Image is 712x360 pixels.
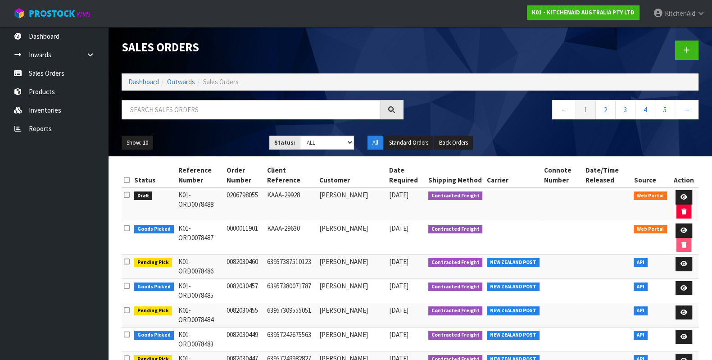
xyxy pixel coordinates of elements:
[542,163,583,187] th: Connote Number
[387,163,426,187] th: Date Required
[77,10,91,18] small: WMS
[317,187,387,221] td: [PERSON_NAME]
[224,327,265,351] td: 0082030449
[634,191,667,201] span: Web Portal
[634,283,648,292] span: API
[389,306,408,314] span: [DATE]
[665,9,695,18] span: KitchenAid
[634,258,648,267] span: API
[224,255,265,279] td: 0082030460
[176,221,224,255] td: K01-ORD0078487
[426,163,485,187] th: Shipping Method
[167,77,195,86] a: Outwards
[485,163,542,187] th: Carrier
[224,303,265,327] td: 0082030455
[487,306,540,315] span: NEW ZEALAND POST
[265,278,317,303] td: 63957380071787
[487,331,540,340] span: NEW ZEALAND POST
[203,77,239,86] span: Sales Orders
[317,163,387,187] th: Customer
[552,100,576,119] a: ←
[265,187,317,221] td: KAAA-29928
[317,327,387,351] td: [PERSON_NAME]
[317,221,387,255] td: [PERSON_NAME]
[274,139,295,146] strong: Status:
[583,163,631,187] th: Date/Time Released
[176,255,224,279] td: K01-ORD0078486
[134,331,174,340] span: Goods Picked
[595,100,616,119] a: 2
[428,306,483,315] span: Contracted Freight
[134,306,172,315] span: Pending Pick
[532,9,635,16] strong: K01 - KITCHENAID AUSTRALIA PTY LTD
[265,163,317,187] th: Client Reference
[265,327,317,351] td: 63957242675563
[655,100,675,119] a: 5
[122,41,404,54] h1: Sales Orders
[634,306,648,315] span: API
[428,191,483,201] span: Contracted Freight
[317,255,387,279] td: [PERSON_NAME]
[317,278,387,303] td: [PERSON_NAME]
[176,303,224,327] td: K01-ORD0078484
[122,136,153,150] button: Show: 10
[487,283,540,292] span: NEW ZEALAND POST
[134,258,172,267] span: Pending Pick
[428,283,483,292] span: Contracted Freight
[14,8,25,19] img: cube-alt.png
[384,136,433,150] button: Standard Orders
[389,224,408,232] span: [DATE]
[128,77,159,86] a: Dashboard
[428,258,483,267] span: Contracted Freight
[634,225,667,234] span: Web Portal
[265,303,317,327] td: 63957309555051
[134,283,174,292] span: Goods Picked
[317,303,387,327] td: [PERSON_NAME]
[134,191,152,201] span: Draft
[635,100,655,119] a: 4
[669,163,698,187] th: Action
[122,100,380,119] input: Search sales orders
[176,327,224,351] td: K01-ORD0078483
[487,258,540,267] span: NEW ZEALAND POST
[132,163,176,187] th: Status
[224,221,265,255] td: 0000011901
[134,225,174,234] span: Goods Picked
[224,278,265,303] td: 0082030457
[417,100,699,122] nav: Page navigation
[389,191,408,199] span: [DATE]
[176,187,224,221] td: K01-ORD0078488
[367,136,383,150] button: All
[428,225,483,234] span: Contracted Freight
[389,330,408,339] span: [DATE]
[615,100,635,119] a: 3
[576,100,596,119] a: 1
[631,163,669,187] th: Source
[389,282,408,290] span: [DATE]
[434,136,473,150] button: Back Orders
[176,163,224,187] th: Reference Number
[29,8,75,19] span: ProStock
[634,331,648,340] span: API
[176,278,224,303] td: K01-ORD0078485
[265,221,317,255] td: KAAA-29630
[389,257,408,266] span: [DATE]
[224,163,265,187] th: Order Number
[265,255,317,279] td: 63957387510123
[675,100,698,119] a: →
[224,187,265,221] td: 0206798055
[428,331,483,340] span: Contracted Freight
